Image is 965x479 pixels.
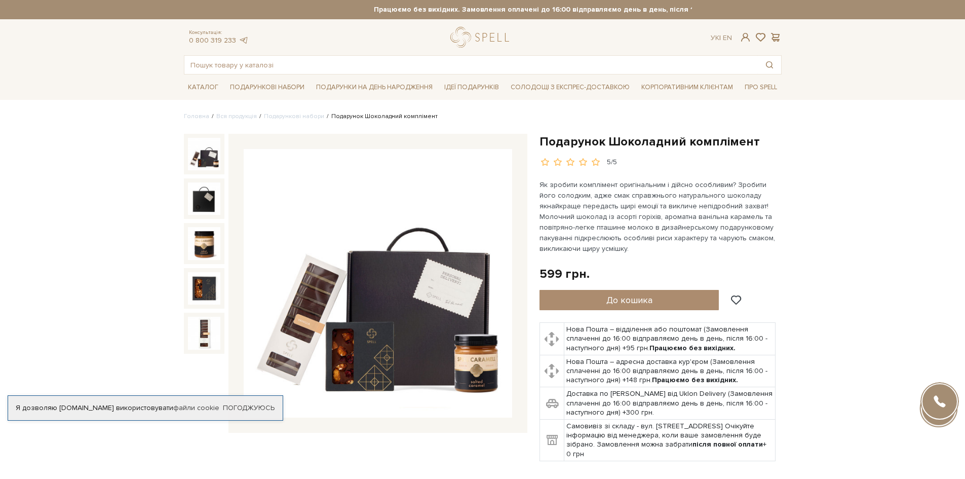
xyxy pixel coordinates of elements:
span: Ідеї подарунків [440,80,503,95]
b: Працюємо без вихідних. [649,344,736,352]
span: До кошика [606,294,652,306]
span: Каталог [184,80,222,95]
img: Подарунок Шоколадний комплімент [188,272,220,305]
span: Подарунки на День народження [312,80,437,95]
img: Подарунок Шоколадний комплімент [188,227,220,260]
span: | [719,33,721,42]
input: Пошук товару у каталозі [184,56,758,74]
td: Доставка по [PERSON_NAME] від Uklon Delivery (Замовлення сплаченні до 16:00 відправляємо день в д... [564,387,776,420]
b: Працюємо без вихідних. [652,376,738,384]
img: Подарунок Шоколадний комплімент [188,317,220,349]
p: Як зробити комплімент оригінальним і дійсно особливим? Зробити його солодким, адже смак справжньо... [539,179,777,254]
button: Пошук товару у каталозі [758,56,781,74]
div: Я дозволяю [DOMAIN_NAME] використовувати [8,403,283,413]
a: Головна [184,113,209,120]
a: Подарункові набори [264,113,324,120]
span: Подарункові набори [226,80,308,95]
a: файли cookie [173,403,219,412]
div: 5/5 [607,158,617,167]
a: 0 800 319 233 [189,36,236,45]
a: Корпоративним клієнтам [637,79,737,96]
td: Самовивіз зі складу - вул. [STREET_ADDRESS] Очікуйте інформацію від менеджера, коли ваше замовлен... [564,420,776,461]
button: До кошика [539,290,719,310]
li: Подарунок Шоколадний комплімент [324,112,438,121]
a: Солодощі з експрес-доставкою [507,79,634,96]
strong: Працюємо без вихідних. Замовлення оплачені до 16:00 відправляємо день в день, після 16:00 - насту... [274,5,871,14]
a: Вся продукція [216,113,257,120]
img: Подарунок Шоколадний комплімент [188,182,220,215]
a: logo [450,27,514,48]
h1: Подарунок Шоколадний комплімент [539,134,782,150]
div: 599 грн. [539,266,590,282]
span: Про Spell [741,80,781,95]
a: En [723,33,732,42]
td: Нова Пошта – адресна доставка кур'єром (Замовлення сплаченні до 16:00 відправляємо день в день, п... [564,355,776,387]
img: Подарунок Шоколадний комплімент [244,149,512,418]
img: Подарунок Шоколадний комплімент [188,138,220,170]
a: telegram [239,36,249,45]
div: Ук [711,33,732,43]
td: Нова Пошта – відділення або поштомат (Замовлення сплаченні до 16:00 відправляємо день в день, піс... [564,323,776,355]
a: Погоджуюсь [223,403,275,413]
span: Консультація: [189,29,249,36]
b: після повної оплати [692,440,763,449]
